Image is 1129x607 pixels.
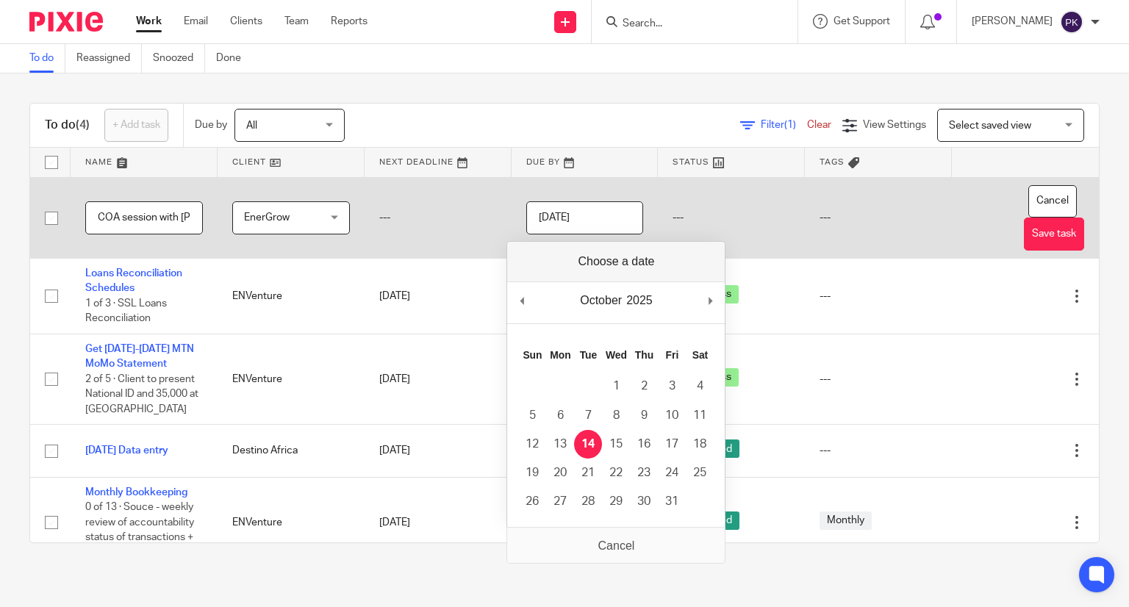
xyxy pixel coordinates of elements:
a: [DATE] Data entry [85,445,168,456]
a: Team [284,14,309,29]
td: [DATE] [365,334,512,424]
button: 12 [518,430,546,459]
button: 6 [546,401,574,430]
p: Due by [195,118,227,132]
p: [PERSON_NAME] [972,14,1053,29]
button: 18 [686,430,714,459]
a: Email [184,14,208,29]
button: 28 [574,487,602,516]
a: Clear [807,120,831,130]
abbr: Tuesday [580,349,598,361]
button: 16 [630,430,658,459]
span: View Settings [863,120,926,130]
div: --- [820,289,937,303]
button: 26 [518,487,546,516]
h1: To do [45,118,90,133]
span: Filter [761,120,807,130]
button: 15 [602,430,630,459]
button: 25 [686,459,714,487]
abbr: Saturday [692,349,709,361]
input: Task name [85,201,203,234]
button: 7 [574,401,602,430]
td: ENVenture [218,259,365,334]
td: --- [365,177,512,259]
td: [DATE] [365,477,512,567]
div: 2025 [624,290,655,312]
button: 30 [630,487,658,516]
span: Tags [820,158,845,166]
input: Search [621,18,753,31]
a: Monthly Bookkeeping [85,487,187,498]
td: [DATE] [365,425,512,477]
button: 1 [602,372,630,401]
span: 1 of 3 · SSL Loans Reconciliation [85,298,167,324]
button: Next Month [703,290,717,312]
button: 21 [574,459,602,487]
button: 13 [546,430,574,459]
button: 8 [602,401,630,430]
a: + Add task [104,109,168,142]
button: 29 [602,487,630,516]
button: Save task [1024,218,1084,251]
button: 14 [574,430,602,459]
a: Done [216,44,252,73]
a: Reports [331,14,368,29]
button: 5 [518,401,546,430]
button: 4 [686,372,714,401]
span: Select saved view [949,121,1031,131]
a: Loans Reconciliation Schedules [85,268,182,293]
td: [DATE] [365,259,512,334]
span: 2 of 5 · Client to present National ID and 35,000 at [GEOGRAPHIC_DATA] [85,374,198,414]
button: 17 [658,430,686,459]
button: 9 [630,401,658,430]
img: Pixie [29,12,103,32]
a: Get [DATE]-[DATE] MTN MoMo Statement [85,344,194,369]
td: ENVenture [218,477,365,567]
div: --- [820,372,937,387]
button: 10 [658,401,686,430]
span: Monthly [820,511,872,530]
button: 11 [686,401,714,430]
a: To do [29,44,65,73]
span: Get Support [834,16,890,26]
button: 31 [658,487,686,516]
button: 27 [546,487,574,516]
abbr: Friday [666,349,679,361]
td: --- [658,177,805,259]
span: EnerGrow [244,212,290,223]
button: 3 [658,372,686,401]
div: October [578,290,624,312]
td: --- [805,177,952,259]
td: ENVenture [218,334,365,424]
a: Clients [230,14,262,29]
span: (4) [76,119,90,131]
td: Destino Africa [218,425,365,477]
img: svg%3E [1060,10,1083,34]
abbr: Sunday [523,349,542,361]
button: 20 [546,459,574,487]
a: Reassigned [76,44,142,73]
button: Cancel [1028,185,1077,218]
span: All [246,121,257,131]
abbr: Thursday [635,349,653,361]
abbr: Wednesday [606,349,627,361]
button: Previous Month [515,290,529,312]
input: Use the arrow keys to pick a date [526,201,644,234]
abbr: Monday [550,349,570,361]
button: 19 [518,459,546,487]
button: 22 [602,459,630,487]
span: (1) [784,120,796,130]
a: Work [136,14,162,29]
span: 0 of 13 · Souce - weekly review of accountability status of transactions + scan of... [85,502,194,558]
button: 2 [630,372,658,401]
button: 24 [658,459,686,487]
button: 23 [630,459,658,487]
div: --- [820,443,937,458]
a: Snoozed [153,44,205,73]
